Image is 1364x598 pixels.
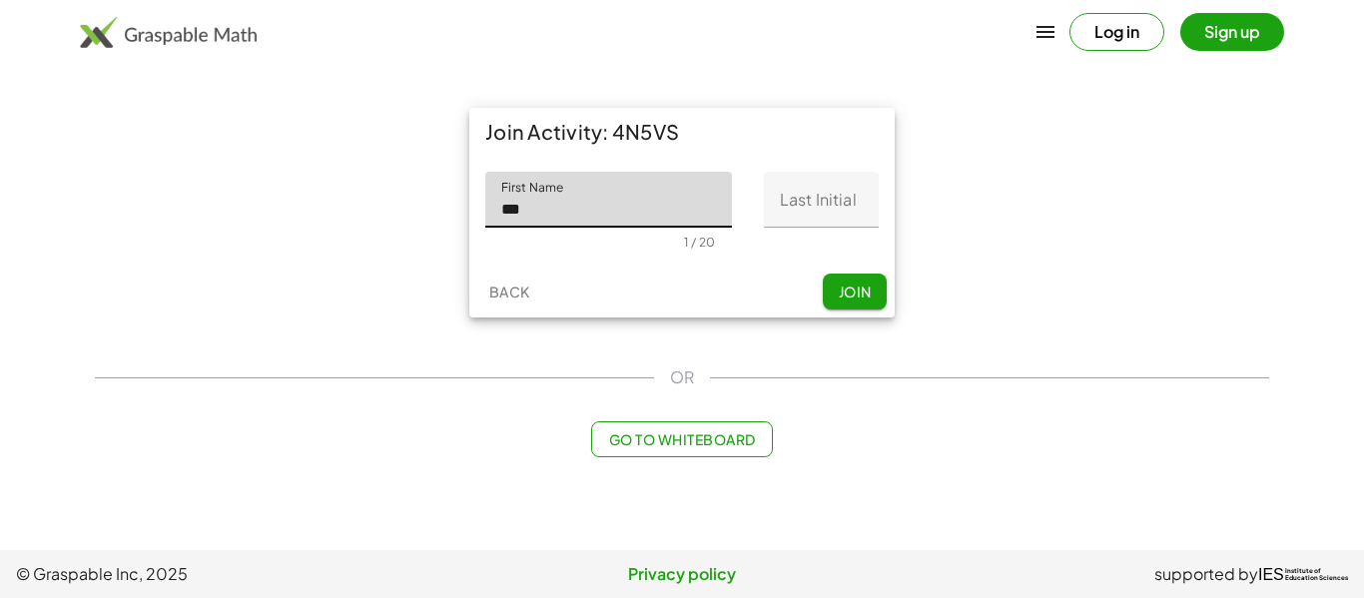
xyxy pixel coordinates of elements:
[1258,565,1284,584] span: IES
[823,274,887,309] button: Join
[608,430,755,448] span: Go to Whiteboard
[591,421,772,457] button: Go to Whiteboard
[1154,562,1258,586] span: supported by
[1285,568,1348,582] span: Institute of Education Sciences
[477,274,541,309] button: Back
[1180,13,1284,51] button: Sign up
[488,283,529,300] span: Back
[670,365,694,389] span: OR
[1258,562,1348,586] a: IESInstitute ofEducation Sciences
[469,108,895,156] div: Join Activity: 4N5VS
[684,235,715,250] div: 1 / 20
[16,562,460,586] span: © Graspable Inc, 2025
[1069,13,1164,51] button: Log in
[838,283,871,300] span: Join
[460,562,905,586] a: Privacy policy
